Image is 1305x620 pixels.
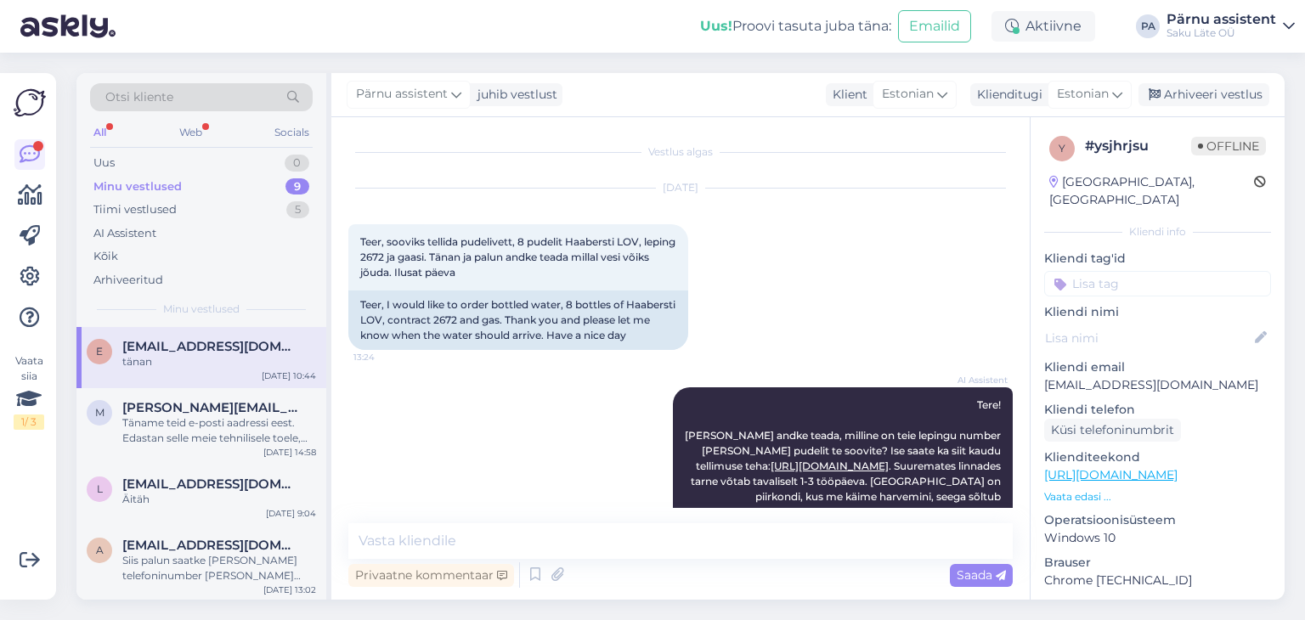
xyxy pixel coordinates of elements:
[93,272,163,289] div: Arhiveeritud
[882,85,934,104] span: Estonian
[122,476,299,492] span: liisi@grow.ee
[122,415,316,446] div: Täname teid e-posti aadressi eest. Edastan selle meie tehnilisele toele, kes saadab teile juhendi...
[353,351,417,364] span: 13:24
[1167,13,1295,40] a: Pärnu assistentSaku Läte OÜ
[1044,572,1271,589] p: Chrome [TECHNICAL_ID]
[96,544,104,556] span: A
[14,414,44,430] div: 1 / 3
[93,201,177,218] div: Tiimi vestlused
[1045,329,1251,347] input: Lisa nimi
[1044,250,1271,268] p: Kliendi tag'id
[263,583,316,596] div: [DATE] 13:02
[1044,448,1271,466] p: Klienditeekond
[1136,14,1160,38] div: PA
[1044,303,1271,321] p: Kliendi nimi
[1044,358,1271,376] p: Kliendi email
[122,400,299,415] span: marlen.kambre@gmail.com
[93,155,115,172] div: Uus
[348,564,514,587] div: Privaatne kommentaar
[898,10,971,42] button: Emailid
[700,18,732,34] b: Uus!
[700,16,891,37] div: Proovi tasuta juba täna:
[271,121,313,144] div: Socials
[944,374,1008,386] span: AI Assistent
[471,86,557,104] div: juhib vestlust
[266,507,316,520] div: [DATE] 9:04
[1138,83,1269,106] div: Arhiveeri vestlus
[1044,376,1271,394] p: [EMAIL_ADDRESS][DOMAIN_NAME]
[105,88,173,106] span: Otsi kliente
[93,225,156,242] div: AI Assistent
[348,290,688,350] div: Teer, I would like to order bottled water, 8 bottles of Haabersti LOV, contract 2672 and gas. Tha...
[286,201,309,218] div: 5
[360,235,678,279] span: Teer, sooviks tellida pudelivett, 8 pudelit Haabersti LOV, leping 2672 ja gaasi. Tänan ja palun a...
[97,482,103,495] span: l
[122,354,316,369] div: tänan
[1085,136,1191,156] div: # ysjhrjsu
[1044,271,1271,296] input: Lisa tag
[356,85,448,104] span: Pärnu assistent
[970,86,1042,104] div: Klienditugi
[1049,173,1254,209] div: [GEOGRAPHIC_DATA], [GEOGRAPHIC_DATA]
[285,178,309,195] div: 9
[163,302,240,317] span: Minu vestlused
[1167,13,1276,26] div: Pärnu assistent
[14,353,44,430] div: Vaata siia
[1044,489,1271,504] p: Vaata edasi ...
[285,155,309,172] div: 0
[1044,419,1181,442] div: Küsi telefoninumbrit
[826,86,867,104] div: Klient
[1044,511,1271,529] p: Operatsioonisüsteem
[771,459,889,472] a: [URL][DOMAIN_NAME]
[263,446,316,459] div: [DATE] 14:58
[122,553,316,583] div: Siis palun saatke [PERSON_NAME] telefoninumber [PERSON_NAME] aadress, et müügiesinada saaks Teieg...
[1057,85,1109,104] span: Estonian
[991,11,1095,42] div: Aktiivne
[1059,142,1065,155] span: y
[1191,137,1266,155] span: Offline
[90,121,110,144] div: All
[122,538,299,553] span: Andriuslit73@gmail.com
[957,567,1006,583] span: Saada
[122,339,299,354] span: eve.salumaa@tallinnlv.ee
[95,406,105,419] span: m
[348,144,1013,160] div: Vestlus algas
[1044,467,1178,482] a: [URL][DOMAIN_NAME]
[14,87,46,119] img: Askly Logo
[122,492,316,507] div: Äitäh
[1044,401,1271,419] p: Kliendi telefon
[1167,26,1276,40] div: Saku Läte OÜ
[348,180,1013,195] div: [DATE]
[1044,554,1271,572] p: Brauser
[96,345,103,358] span: e
[1044,529,1271,547] p: Windows 10
[176,121,206,144] div: Web
[262,369,316,382] div: [DATE] 10:44
[1044,224,1271,240] div: Kliendi info
[93,248,118,265] div: Kõik
[93,178,182,195] div: Minu vestlused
